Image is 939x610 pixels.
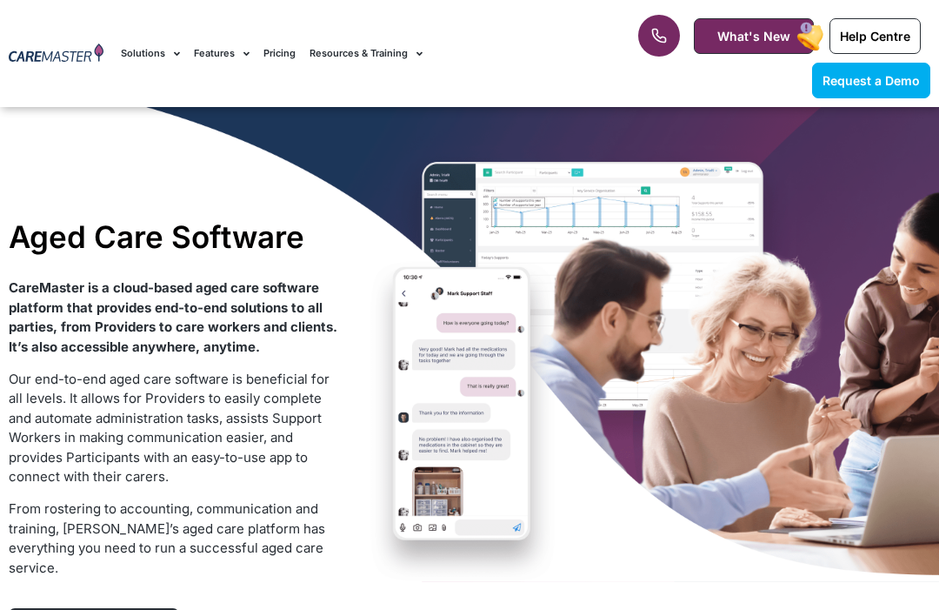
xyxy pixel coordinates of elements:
[310,24,423,83] a: Resources & Training
[717,29,790,44] span: What's New
[121,24,180,83] a: Solutions
[121,24,598,83] nav: Menu
[829,18,921,54] a: Help Centre
[9,500,325,576] span: From rostering to accounting, communication and training, [PERSON_NAME]’s aged care platform has ...
[194,24,250,83] a: Features
[822,73,920,88] span: Request a Demo
[9,371,330,486] span: Our end-to-end aged care software is beneficial for all levels. It allows for Providers to easily...
[694,18,814,54] a: What's New
[263,24,296,83] a: Pricing
[812,63,930,98] a: Request a Demo
[9,279,337,355] strong: CareMaster is a cloud-based aged care software platform that provides end-to-end solutions to all...
[9,218,339,255] h1: Aged Care Software
[9,44,103,64] img: CareMaster Logo
[840,29,910,44] span: Help Centre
